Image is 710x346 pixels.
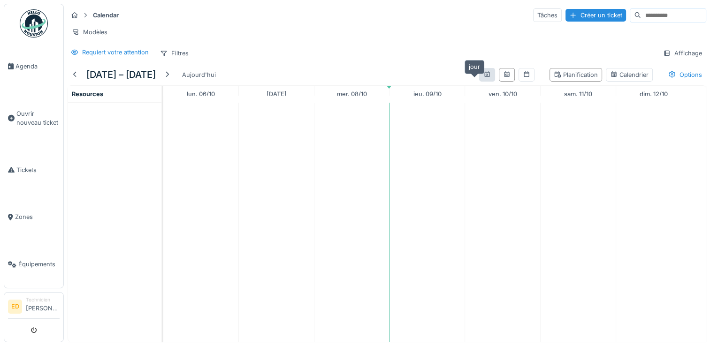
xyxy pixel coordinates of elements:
[411,88,443,100] a: 9 octobre 2025
[4,146,63,194] a: Tickets
[664,68,706,82] div: Options
[554,70,598,79] div: Planification
[565,9,626,22] div: Créer un ticket
[4,43,63,90] a: Agenda
[26,296,60,316] li: [PERSON_NAME]
[465,60,484,74] div: jour
[82,48,149,57] div: Requiert votre attention
[15,212,60,221] span: Zones
[8,296,60,319] a: ED Technicien[PERSON_NAME]
[4,241,63,288] a: Équipements
[178,68,220,81] div: Aujourd'hui
[15,62,60,71] span: Agenda
[335,88,369,100] a: 8 octobre 2025
[486,88,519,100] a: 10 octobre 2025
[86,69,156,80] h5: [DATE] – [DATE]
[16,165,60,174] span: Tickets
[4,90,63,146] a: Ouvrir nouveau ticket
[16,109,60,127] span: Ouvrir nouveau ticket
[533,8,562,22] div: Tâches
[156,46,193,60] div: Filtres
[610,70,649,79] div: Calendrier
[659,46,706,60] div: Affichage
[637,88,670,100] a: 12 octobre 2025
[264,88,289,100] a: 7 octobre 2025
[184,88,217,100] a: 6 octobre 2025
[26,296,60,303] div: Technicien
[8,300,22,314] li: ED
[89,11,122,20] strong: Calendar
[72,90,103,98] span: Resources
[4,194,63,241] a: Zones
[68,25,112,39] div: Modèles
[20,9,48,38] img: Badge_color-CXgf-gQk.svg
[18,260,60,269] span: Équipements
[562,88,595,100] a: 11 octobre 2025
